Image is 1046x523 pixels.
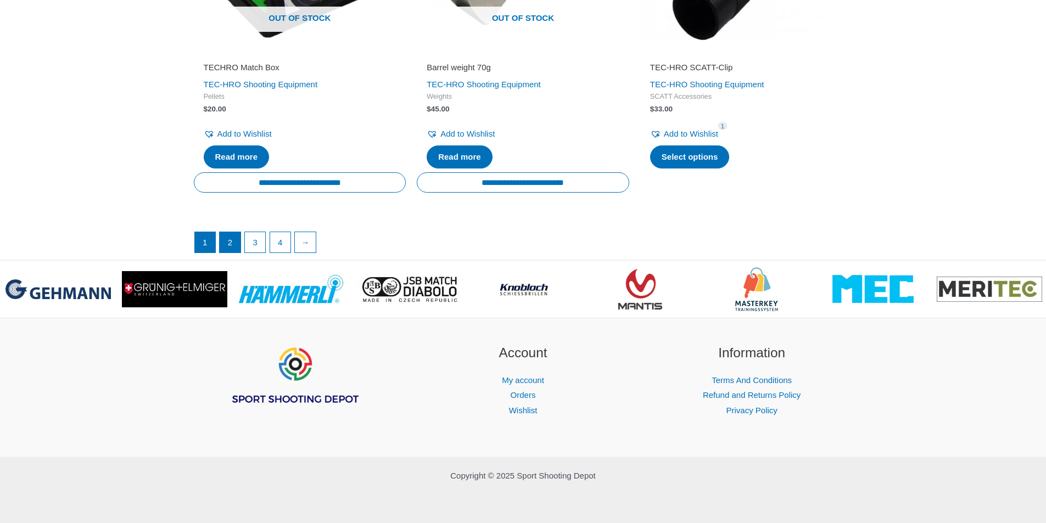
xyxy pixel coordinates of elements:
[204,105,226,113] bdi: 20.00
[650,47,843,60] iframe: Customer reviews powered by Trustpilot
[703,390,801,400] a: Refund and Returns Policy
[427,62,619,73] h2: Barrel weight 70g
[204,126,272,142] a: Add to Wishlist
[651,373,853,419] nav: Information
[217,129,272,138] span: Add to Wishlist
[422,343,624,418] aside: Footer Widget 2
[204,145,270,168] a: Read more about “TECHRO Match Box”
[718,122,727,130] span: 1
[194,232,853,259] nav: Product Pagination
[427,105,431,113] span: $
[664,129,718,138] span: Add to Wishlist
[270,232,291,253] a: Page 4
[204,105,208,113] span: $
[204,80,318,89] a: TEC-HRO Shooting Equipment
[194,468,853,483] p: Copyright © 2025 Sport Shooting Depot
[195,232,216,253] span: Page 1
[422,343,624,363] h2: Account
[511,390,536,400] a: Orders
[202,7,398,32] span: Out of stock
[422,373,624,419] nav: Account
[427,80,541,89] a: TEC-HRO Shooting Equipment
[295,232,316,253] a: →
[651,343,853,363] h2: Information
[650,92,843,102] span: SCATT Accessories
[651,343,853,418] aside: Footer Widget 3
[194,343,395,432] aside: Footer Widget 1
[427,62,619,77] a: Barrel weight 70g
[650,62,843,73] h2: TEC-HRO SCATT-Clip
[427,126,495,142] a: Add to Wishlist
[427,105,449,113] bdi: 45.00
[650,62,843,77] a: TEC-HRO SCATT-Clip
[204,92,396,102] span: Pellets
[425,7,621,32] span: Out of stock
[650,105,673,113] bdi: 33.00
[427,47,619,60] iframe: Customer reviews powered by Trustpilot
[650,126,718,142] a: Add to Wishlist
[502,375,544,385] a: My account
[204,62,396,77] a: TECHRO Match Box
[650,145,730,168] a: Select options for “TEC-HRO SCATT-Clip”
[712,375,792,385] a: Terms And Conditions
[427,92,619,102] span: Weights
[245,232,266,253] a: Page 3
[427,145,493,168] a: Read more about “Barrel weight 70g”
[650,105,655,113] span: $
[509,406,538,415] a: Wishlist
[204,62,396,73] h2: TECHRO Match Box
[204,47,396,60] iframe: Customer reviews powered by Trustpilot
[650,80,764,89] a: TEC-HRO Shooting Equipment
[726,406,777,415] a: Privacy Policy
[440,129,495,138] span: Add to Wishlist
[220,232,240,253] a: Page 2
